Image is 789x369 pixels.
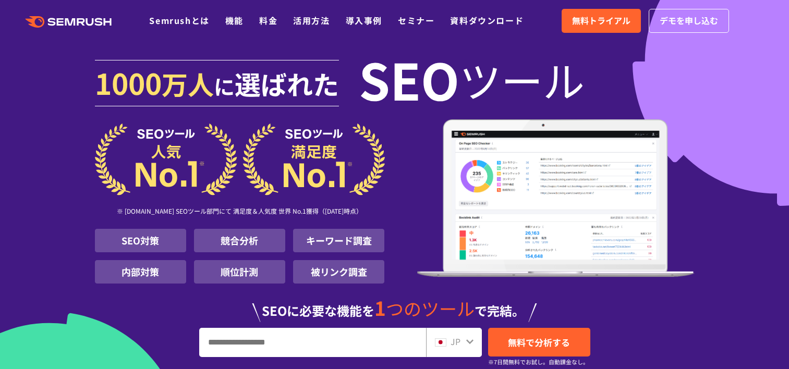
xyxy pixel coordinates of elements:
[475,301,525,319] span: で完結。
[508,336,570,349] span: 無料で分析する
[95,288,695,322] div: SEOに必要な機能を
[194,260,285,284] li: 順位計測
[149,14,209,27] a: Semrushとは
[398,14,434,27] a: セミナー
[649,9,729,33] a: デモを申し込む
[200,328,426,356] input: URL、キーワードを入力してください
[346,14,382,27] a: 導入事例
[293,260,384,284] li: 被リンク調査
[374,293,386,322] span: 1
[450,14,524,27] a: 資料ダウンロード
[194,229,285,252] li: 競合分析
[95,260,186,284] li: 内部対策
[235,65,339,102] span: 選ばれた
[488,328,590,356] a: 無料で分析する
[562,9,641,33] a: 無料トライアル
[95,62,162,103] span: 1000
[259,14,277,27] a: 料金
[572,14,630,28] span: 無料トライアル
[95,229,186,252] li: SEO対策
[214,71,235,101] span: に
[293,229,384,252] li: キーワード調査
[451,335,460,348] span: JP
[386,296,475,321] span: つのツール
[488,357,589,367] small: ※7日間無料でお試し。自動課金なし。
[459,58,585,100] span: ツール
[95,195,385,229] div: ※ [DOMAIN_NAME] SEOツール部門にて 満足度＆人気度 世界 No.1獲得（[DATE]時点）
[225,14,244,27] a: 機能
[162,65,214,102] span: 万人
[660,14,718,28] span: デモを申し込む
[359,58,459,100] span: SEO
[293,14,330,27] a: 活用方法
